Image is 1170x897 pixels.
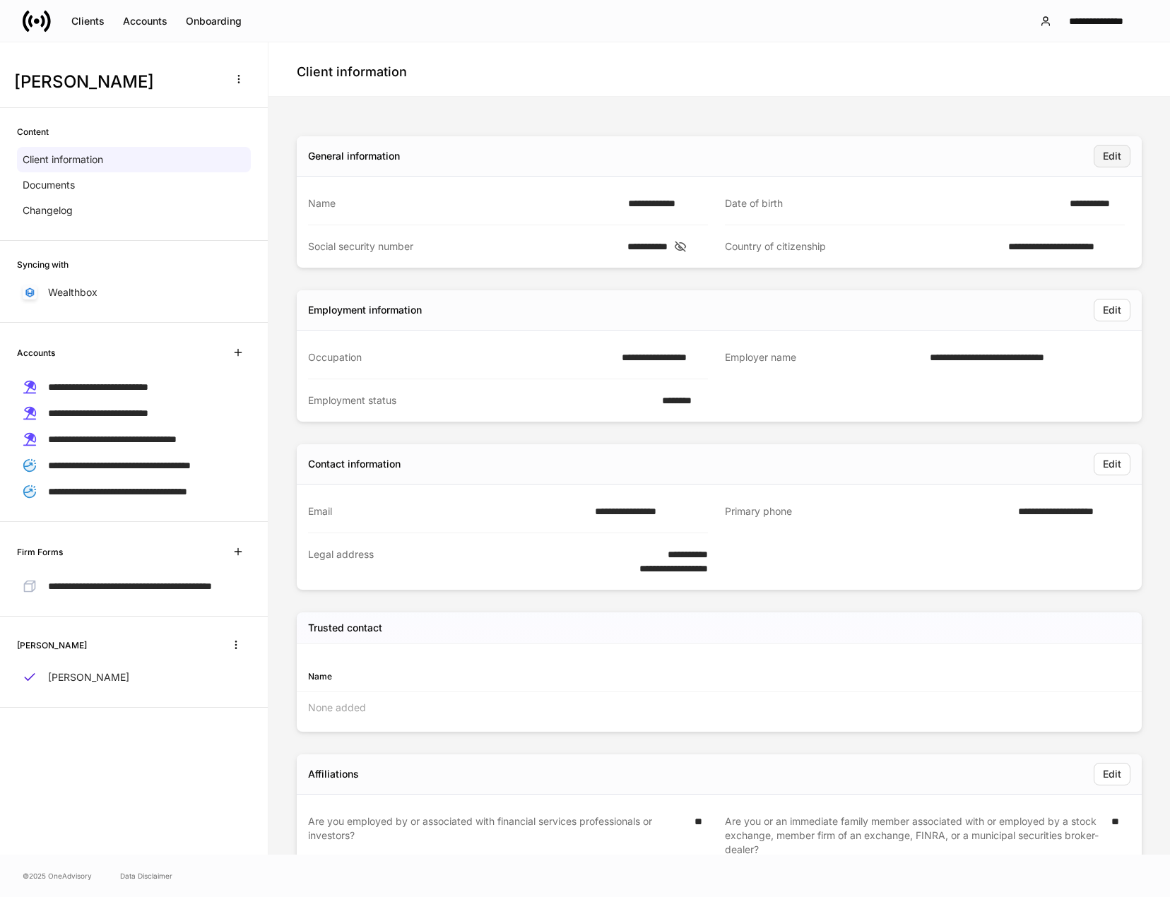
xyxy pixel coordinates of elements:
[308,670,719,683] div: Name
[308,767,359,781] div: Affiliations
[17,665,251,690] a: [PERSON_NAME]
[23,178,75,192] p: Documents
[114,10,177,32] button: Accounts
[308,547,610,576] div: Legal address
[1094,299,1130,321] button: Edit
[186,16,242,26] div: Onboarding
[17,147,251,172] a: Client information
[1094,145,1130,167] button: Edit
[1103,769,1121,779] div: Edit
[14,71,218,93] h3: [PERSON_NAME]
[308,303,422,317] div: Employment information
[308,504,586,518] div: Email
[297,64,407,81] h4: Client information
[71,16,105,26] div: Clients
[1103,459,1121,469] div: Edit
[725,504,1010,519] div: Primary phone
[1094,453,1130,475] button: Edit
[23,870,92,881] span: © 2025 OneAdvisory
[23,153,103,167] p: Client information
[23,203,73,218] p: Changelog
[297,692,1142,723] div: None added
[48,285,97,299] p: Wealthbox
[1094,763,1130,785] button: Edit
[123,16,167,26] div: Accounts
[48,670,129,684] p: [PERSON_NAME]
[177,10,251,32] button: Onboarding
[308,149,400,163] div: General information
[308,393,654,408] div: Employment status
[120,870,172,881] a: Data Disclaimer
[17,280,251,305] a: Wealthbox
[17,545,63,559] h6: Firm Forms
[308,350,613,364] div: Occupation
[308,196,620,210] div: Name
[725,196,1061,210] div: Date of birth
[308,814,686,856] div: Are you employed by or associated with financial services professionals or investors?
[62,10,114,32] button: Clients
[17,125,49,138] h6: Content
[17,258,69,271] h6: Syncing with
[17,346,55,360] h6: Accounts
[1103,151,1121,161] div: Edit
[308,621,382,635] h5: Trusted contact
[17,172,251,198] a: Documents
[725,350,921,365] div: Employer name
[17,198,251,223] a: Changelog
[725,239,1000,254] div: Country of citizenship
[1103,305,1121,315] div: Edit
[308,457,401,471] div: Contact information
[308,239,619,254] div: Social security number
[17,638,87,652] h6: [PERSON_NAME]
[725,814,1103,857] div: Are you or an immediate family member associated with or employed by a stock exchange, member fir...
